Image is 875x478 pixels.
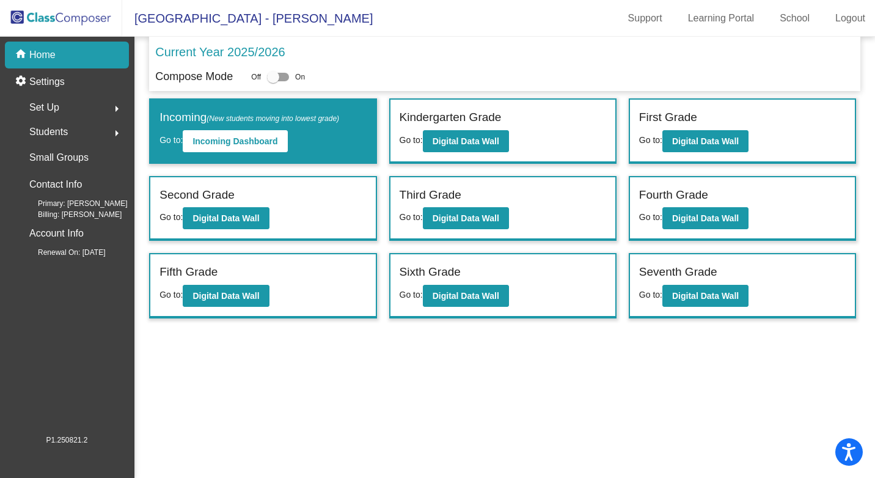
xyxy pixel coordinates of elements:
[433,291,499,301] b: Digital Data Wall
[109,101,124,116] mat-icon: arrow_right
[400,263,461,281] label: Sixth Grade
[15,75,29,89] mat-icon: settings
[159,109,339,127] label: Incoming
[29,123,68,141] span: Students
[770,9,819,28] a: School
[207,114,339,123] span: (New students moving into lowest grade)
[15,48,29,62] mat-icon: home
[423,207,509,229] button: Digital Data Wall
[639,263,717,281] label: Seventh Grade
[678,9,764,28] a: Learning Portal
[251,72,261,83] span: Off
[639,109,697,127] label: First Grade
[639,212,662,222] span: Go to:
[192,213,259,223] b: Digital Data Wall
[29,149,89,166] p: Small Groups
[18,198,128,209] span: Primary: [PERSON_NAME]
[826,9,875,28] a: Logout
[155,43,285,61] p: Current Year 2025/2026
[183,130,287,152] button: Incoming Dashboard
[29,75,65,89] p: Settings
[400,186,461,204] label: Third Grade
[29,225,84,242] p: Account Info
[18,247,105,258] span: Renewal On: [DATE]
[159,212,183,222] span: Go to:
[433,136,499,146] b: Digital Data Wall
[159,186,235,204] label: Second Grade
[672,213,739,223] b: Digital Data Wall
[295,72,305,83] span: On
[18,209,122,220] span: Billing: [PERSON_NAME]
[400,135,423,145] span: Go to:
[159,290,183,300] span: Go to:
[29,176,82,193] p: Contact Info
[672,291,739,301] b: Digital Data Wall
[400,109,502,127] label: Kindergarten Grade
[29,48,56,62] p: Home
[183,207,269,229] button: Digital Data Wall
[192,136,277,146] b: Incoming Dashboard
[109,126,124,141] mat-icon: arrow_right
[662,130,749,152] button: Digital Data Wall
[662,207,749,229] button: Digital Data Wall
[662,285,749,307] button: Digital Data Wall
[159,263,218,281] label: Fifth Grade
[639,186,708,204] label: Fourth Grade
[423,285,509,307] button: Digital Data Wall
[122,9,373,28] span: [GEOGRAPHIC_DATA] - [PERSON_NAME]
[672,136,739,146] b: Digital Data Wall
[183,285,269,307] button: Digital Data Wall
[29,99,59,116] span: Set Up
[639,290,662,300] span: Go to:
[155,68,233,85] p: Compose Mode
[433,213,499,223] b: Digital Data Wall
[423,130,509,152] button: Digital Data Wall
[639,135,662,145] span: Go to:
[618,9,672,28] a: Support
[400,212,423,222] span: Go to:
[400,290,423,300] span: Go to:
[192,291,259,301] b: Digital Data Wall
[159,135,183,145] span: Go to:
